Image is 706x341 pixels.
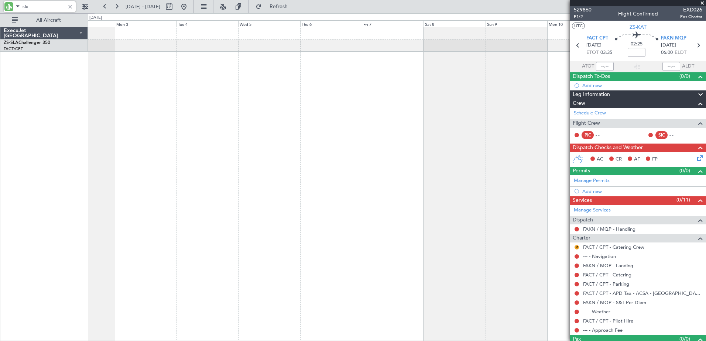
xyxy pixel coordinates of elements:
span: FP [652,156,658,163]
div: - - [669,132,686,138]
div: Wed 5 [238,20,300,27]
a: ZS-SLAChallenger 350 [4,41,50,45]
a: Manage Services [574,207,611,214]
span: ETOT [586,49,599,56]
div: Add new [582,188,702,194]
a: FAKN / MQP - S&T Per Diem [583,299,646,306]
span: [DATE] [661,42,676,49]
span: [DATE] - [DATE] [126,3,160,10]
span: [DATE] [586,42,602,49]
span: Pos Charter [680,14,702,20]
button: R [575,245,579,249]
span: ZS-KAT [630,23,647,31]
a: Manage Permits [574,177,610,185]
span: Charter [573,234,590,242]
span: All Aircraft [19,18,78,23]
div: PIC [582,131,594,139]
div: - - [596,132,612,138]
span: (0/0) [679,167,690,175]
div: Tue 4 [176,20,238,27]
span: Dispatch To-Dos [573,72,610,81]
span: ALDT [682,63,694,70]
a: FACT / CPT - Catering [583,272,631,278]
a: FAKN / MQP - Landing [583,262,633,269]
span: 06:00 [661,49,673,56]
button: Refresh [252,1,297,13]
a: FACT / CPT - Catering Crew [583,244,644,250]
a: FAKN / MQP - Handling [583,226,635,232]
span: ZS-SLA [4,41,18,45]
span: 529860 [574,6,592,14]
span: P1/2 [574,14,592,20]
div: Mon 10 [547,20,609,27]
span: AC [597,156,603,163]
div: Fri 7 [362,20,424,27]
span: CR [616,156,622,163]
div: Sun 9 [486,20,547,27]
span: (0/11) [676,196,690,204]
a: FACT / CPT - Parking [583,281,629,287]
a: FACT/CPT [4,46,23,52]
span: AF [634,156,640,163]
span: 02:25 [631,41,642,48]
button: UTC [572,23,585,29]
button: All Aircraft [8,14,80,26]
div: Mon 3 [115,20,176,27]
span: Dispatch Checks and Weather [573,144,643,152]
a: FACT / CPT - Pilot Hire [583,318,633,324]
a: Schedule Crew [574,110,606,117]
a: --- - Weather [583,309,610,315]
span: (0/0) [679,72,690,80]
span: Flight Crew [573,119,600,128]
span: EXD026 [680,6,702,14]
input: --:-- [596,62,614,71]
span: Refresh [263,4,294,9]
a: --- - Navigation [583,253,616,259]
span: Crew [573,99,585,108]
span: Permits [573,167,590,175]
a: FACT / CPT - APD Tax - ACSA - [GEOGRAPHIC_DATA] International FACT / CPT [583,290,702,296]
a: --- - Approach Fee [583,327,623,333]
div: Flight Confirmed [618,10,658,18]
div: [DATE] [89,15,102,21]
span: FAKN MQP [661,35,686,42]
div: Thu 6 [300,20,362,27]
span: Leg Information [573,90,610,99]
input: A/C (Reg. or Type) [23,1,65,12]
span: Services [573,196,592,205]
span: ELDT [675,49,686,56]
span: 03:35 [600,49,612,56]
span: ATOT [582,63,594,70]
span: FACT CPT [586,35,608,42]
div: Add new [582,82,702,89]
div: SIC [655,131,668,139]
span: Dispatch [573,216,593,224]
div: Sat 8 [424,20,485,27]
